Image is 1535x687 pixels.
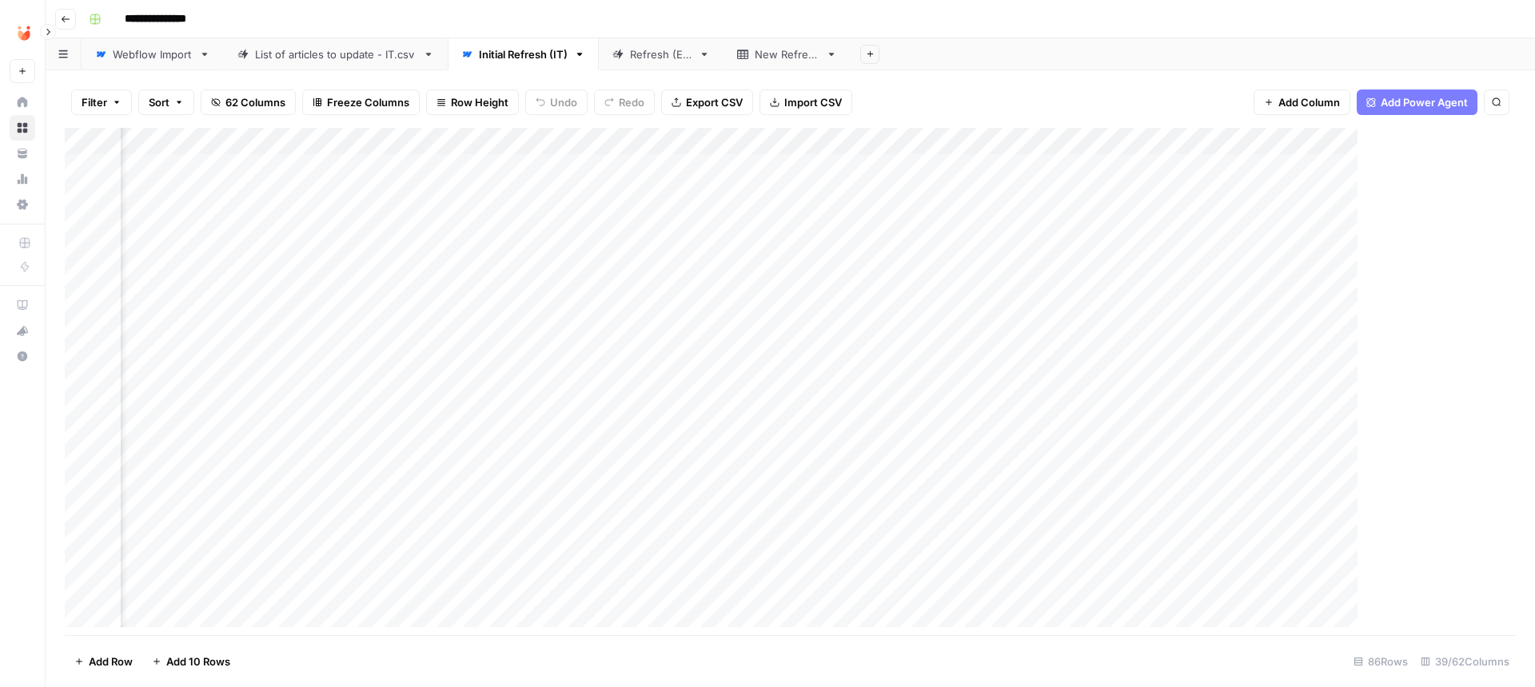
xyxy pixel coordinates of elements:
[1278,94,1340,110] span: Add Column
[113,46,193,62] div: Webflow Import
[10,292,35,318] a: AirOps Academy
[10,318,35,343] button: What's new?
[599,38,724,70] a: Refresh (ES)
[1414,649,1516,674] div: 39/62 Columns
[10,192,35,217] a: Settings
[10,141,35,166] a: Your Data
[10,89,35,115] a: Home
[630,46,692,62] div: Refresh (ES)
[1254,89,1350,115] button: Add Column
[302,89,420,115] button: Freeze Columns
[71,89,132,115] button: Filter
[224,38,448,70] a: List of articles to update - IT.csv
[724,38,851,70] a: New Refresh
[225,94,285,110] span: 62 Columns
[10,18,38,47] img: Unobravo Logo
[755,46,819,62] div: New Refresh
[619,94,644,110] span: Redo
[138,89,194,115] button: Sort
[82,94,107,110] span: Filter
[166,653,230,669] span: Add 10 Rows
[1357,89,1477,115] button: Add Power Agent
[686,94,743,110] span: Export CSV
[10,319,34,343] div: What's new?
[201,89,296,115] button: 62 Columns
[784,94,842,110] span: Import CSV
[142,649,240,674] button: Add 10 Rows
[149,94,169,110] span: Sort
[65,649,142,674] button: Add Row
[1381,94,1468,110] span: Add Power Agent
[89,653,133,669] span: Add Row
[448,38,599,70] a: Initial Refresh (IT)
[525,89,588,115] button: Undo
[255,46,417,62] div: List of articles to update - IT.csv
[82,38,224,70] a: Webflow Import
[550,94,577,110] span: Undo
[10,13,35,53] button: Workspace: Unobravo
[426,89,519,115] button: Row Height
[594,89,655,115] button: Redo
[10,343,35,369] button: Help + Support
[10,115,35,141] a: Browse
[1347,649,1414,674] div: 86 Rows
[451,94,508,110] span: Row Height
[661,89,753,115] button: Export CSV
[327,94,409,110] span: Freeze Columns
[760,89,852,115] button: Import CSV
[479,46,568,62] div: Initial Refresh (IT)
[10,166,35,192] a: Usage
